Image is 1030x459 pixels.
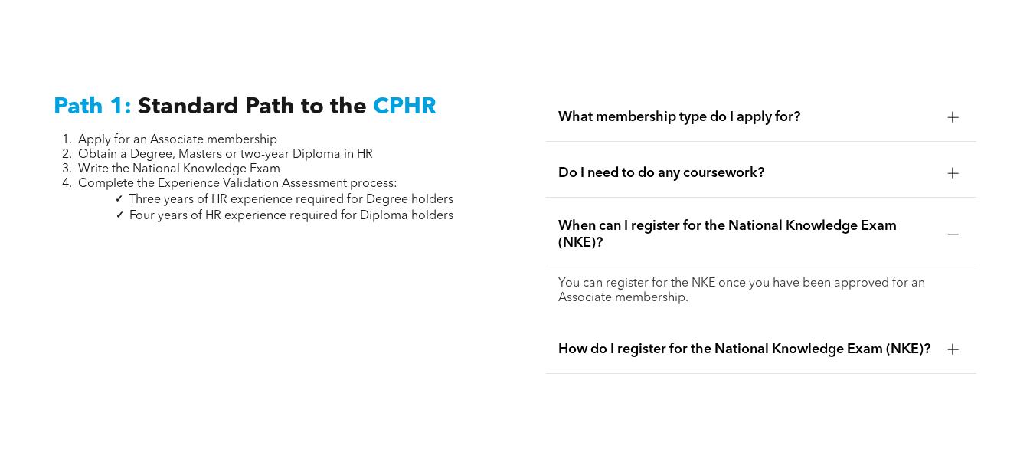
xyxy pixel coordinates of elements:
span: What membership type do I apply for? [558,109,935,126]
span: Do I need to do any coursework? [558,165,935,182]
span: Four years of HR experience required for Diploma holders [129,210,453,222]
span: CPHR [373,96,437,119]
span: Obtain a Degree, Masters or two-year Diploma in HR [78,149,373,161]
span: Apply for an Associate membership [78,134,277,146]
p: You can register for the NKE once you have been approved for an Associate membership. [558,277,964,306]
span: How do I register for the National Knowledge Exam (NKE)? [558,341,935,358]
span: When can I register for the National Knowledge Exam (NKE)? [558,218,935,251]
span: Complete the Experience Validation Assessment process: [78,178,397,190]
span: Write the National Knowledge Exam [78,163,280,175]
span: Path 1: [54,96,132,119]
span: Three years of HR experience required for Degree holders [129,194,453,206]
span: Standard Path to the [138,96,367,119]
